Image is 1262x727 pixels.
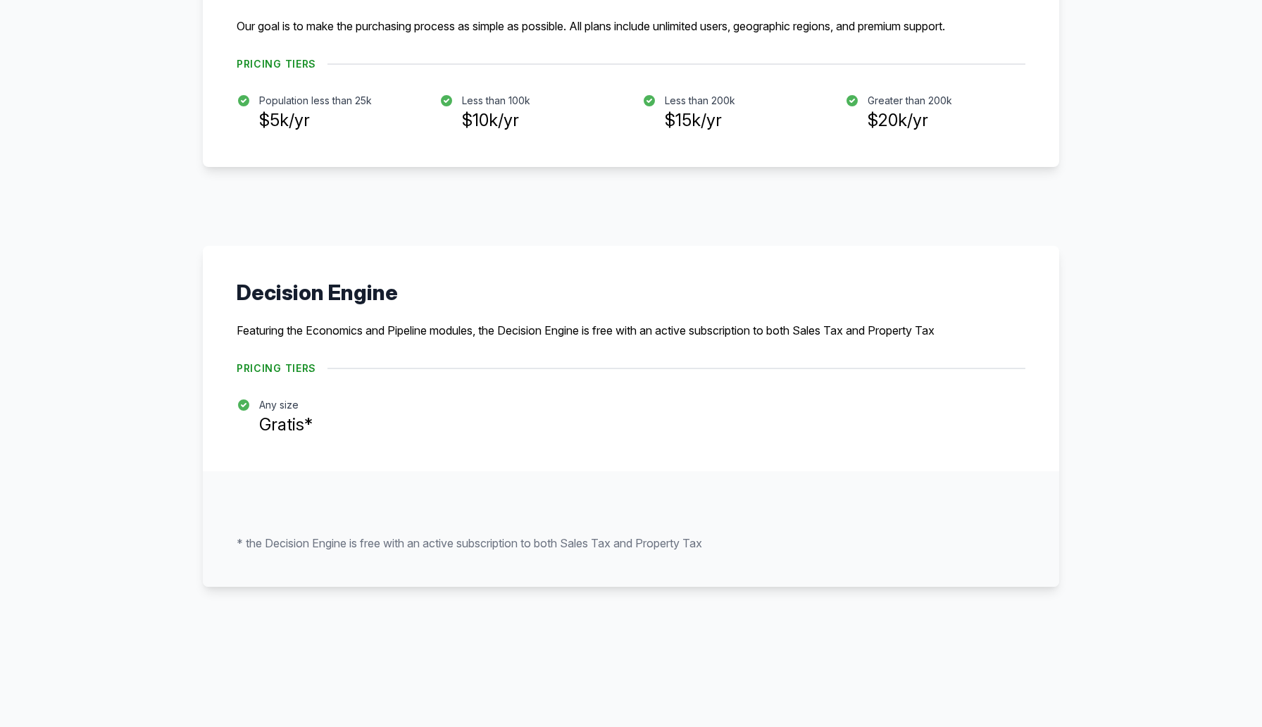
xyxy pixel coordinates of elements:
h3: Gratis* [259,412,313,437]
h4: Pricing Tiers [237,361,327,375]
h3: $15k/yr [665,108,735,133]
p: Featuring the Economics and Pipeline modules, the Decision Engine is free with an active subscrip... [237,322,1025,339]
p: Population less than 25k [259,94,372,108]
h3: $20k/yr [868,108,952,133]
p: Less than 200k [665,94,735,108]
h3: $5k/yr [259,108,372,133]
h4: Pricing Tiers [237,57,327,71]
p: Greater than 200k [868,94,952,108]
h3: Decision Engine [237,280,1025,305]
p: * the Decision Engine is free with an active subscription to both Sales Tax and Property Tax [237,533,1025,553]
p: Our goal is to make the purchasing process as simple as possible. All plans include unlimited use... [237,18,1025,35]
p: Any size [259,398,313,412]
p: Less than 100k [462,94,530,108]
h3: $10k/yr [462,108,530,133]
